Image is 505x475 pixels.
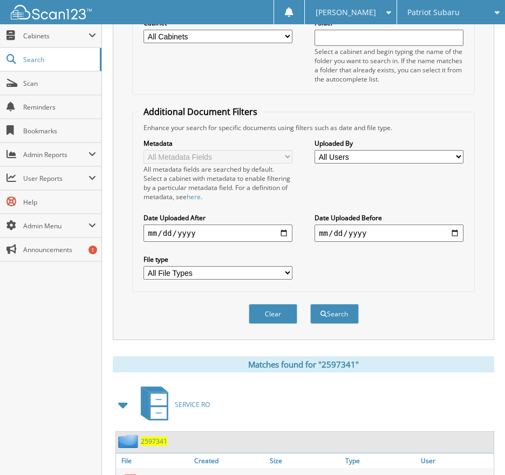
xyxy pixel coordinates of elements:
[11,5,92,19] img: scan123-logo-white.svg
[187,192,201,201] a: here
[315,213,463,222] label: Date Uploaded Before
[134,383,210,426] a: SERVICE RO
[144,139,292,148] label: Metadata
[23,198,96,207] span: Help
[141,437,167,446] a: 2597341
[113,356,494,372] div: Matches found for "2597341"
[88,246,97,254] div: 1
[23,221,88,230] span: Admin Menu
[418,453,494,468] a: User
[23,55,94,64] span: Search
[175,400,210,409] span: SERVICE RO
[23,174,88,183] span: User Reports
[315,139,463,148] label: Uploaded By
[118,435,141,448] img: folder2.png
[138,123,468,132] div: Enhance your search for specific documents using filters such as date and file type.
[316,9,376,16] span: [PERSON_NAME]
[407,9,460,16] span: Patriot Subaru
[451,423,505,475] iframe: Chat Widget
[315,225,463,242] input: end
[343,453,418,468] a: Type
[23,245,96,254] span: Announcements
[144,255,292,264] label: File type
[192,453,267,468] a: Created
[144,213,292,222] label: Date Uploaded After
[315,47,463,84] div: Select a cabinet and begin typing the name of the folder you want to search in. If the name match...
[144,225,292,242] input: start
[310,304,359,324] button: Search
[23,31,88,40] span: Cabinets
[116,453,192,468] a: File
[23,103,96,112] span: Reminders
[267,453,343,468] a: Size
[23,79,96,88] span: Scan
[144,165,292,201] div: All metadata fields are searched by default. Select a cabinet with metadata to enable filtering b...
[249,304,297,324] button: Clear
[138,106,263,118] legend: Additional Document Filters
[23,150,88,159] span: Admin Reports
[23,126,96,135] span: Bookmarks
